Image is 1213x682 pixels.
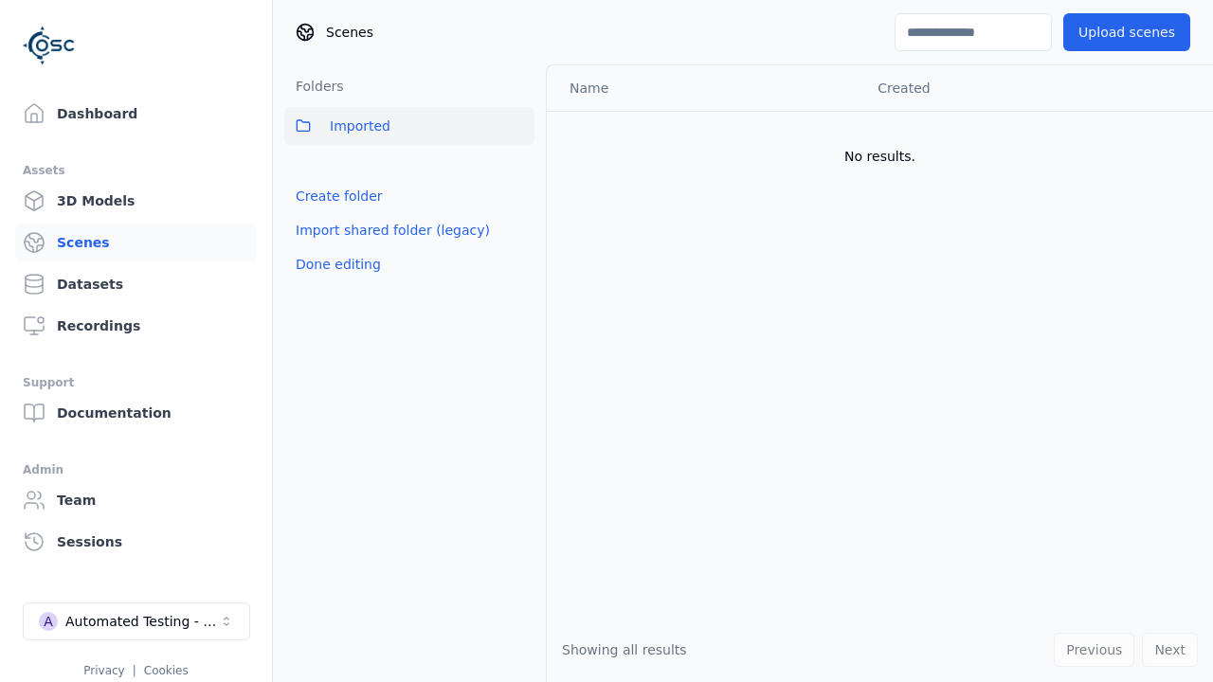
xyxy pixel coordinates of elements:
[15,95,257,133] a: Dashboard
[15,182,257,220] a: 3D Models
[15,523,257,561] a: Sessions
[23,19,76,72] img: Logo
[15,224,257,261] a: Scenes
[1063,13,1190,51] button: Upload scenes
[15,481,257,519] a: Team
[296,187,383,206] a: Create folder
[547,65,862,111] th: Name
[330,115,390,137] span: Imported
[284,213,501,247] button: Import shared folder (legacy)
[284,179,394,213] button: Create folder
[15,265,257,303] a: Datasets
[547,111,1213,202] td: No results.
[83,664,124,677] a: Privacy
[562,642,687,657] span: Showing all results
[862,65,1183,111] th: Created
[23,458,249,481] div: Admin
[284,247,392,281] button: Done editing
[284,107,534,145] button: Imported
[144,664,189,677] a: Cookies
[23,602,250,640] button: Select a workspace
[23,371,249,394] div: Support
[39,612,58,631] div: A
[326,23,373,42] span: Scenes
[284,77,344,96] h3: Folders
[15,394,257,432] a: Documentation
[65,612,219,631] div: Automated Testing - Playwright
[23,159,249,182] div: Assets
[296,221,490,240] a: Import shared folder (legacy)
[133,664,136,677] span: |
[15,307,257,345] a: Recordings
